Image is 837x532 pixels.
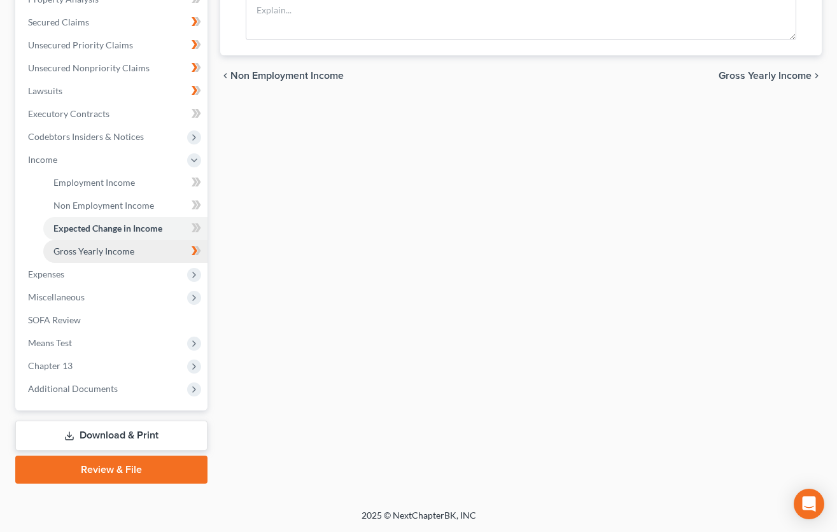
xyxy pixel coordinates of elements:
a: Employment Income [43,171,207,194]
span: Unsecured Priority Claims [28,39,133,50]
span: Income [28,154,57,165]
span: Lawsuits [28,85,62,96]
button: chevron_left Non Employment Income [220,71,344,81]
span: SOFA Review [28,314,81,325]
span: Additional Documents [28,383,118,394]
a: Non Employment Income [43,194,207,217]
a: Unsecured Nonpriority Claims [18,57,207,80]
span: Expenses [28,269,64,279]
a: Lawsuits [18,80,207,102]
span: Means Test [28,337,72,348]
a: Secured Claims [18,11,207,34]
span: Gross Yearly Income [53,246,134,256]
span: Executory Contracts [28,108,109,119]
div: 2025 © NextChapterBK, INC [56,509,782,532]
a: SOFA Review [18,309,207,332]
span: Codebtors Insiders & Notices [28,131,144,142]
span: Expected Change in Income [53,223,162,234]
button: Gross Yearly Income chevron_right [719,71,822,81]
span: Unsecured Nonpriority Claims [28,62,150,73]
span: Secured Claims [28,17,89,27]
a: Download & Print [15,421,207,451]
a: Executory Contracts [18,102,207,125]
span: Employment Income [53,177,135,188]
a: Unsecured Priority Claims [18,34,207,57]
span: Non Employment Income [230,71,344,81]
span: Miscellaneous [28,291,85,302]
div: Open Intercom Messenger [794,489,824,519]
i: chevron_left [220,71,230,81]
a: Review & File [15,456,207,484]
i: chevron_right [812,71,822,81]
a: Expected Change in Income [43,217,207,240]
span: Gross Yearly Income [719,71,812,81]
span: Non Employment Income [53,200,154,211]
span: Chapter 13 [28,360,73,371]
a: Gross Yearly Income [43,240,207,263]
